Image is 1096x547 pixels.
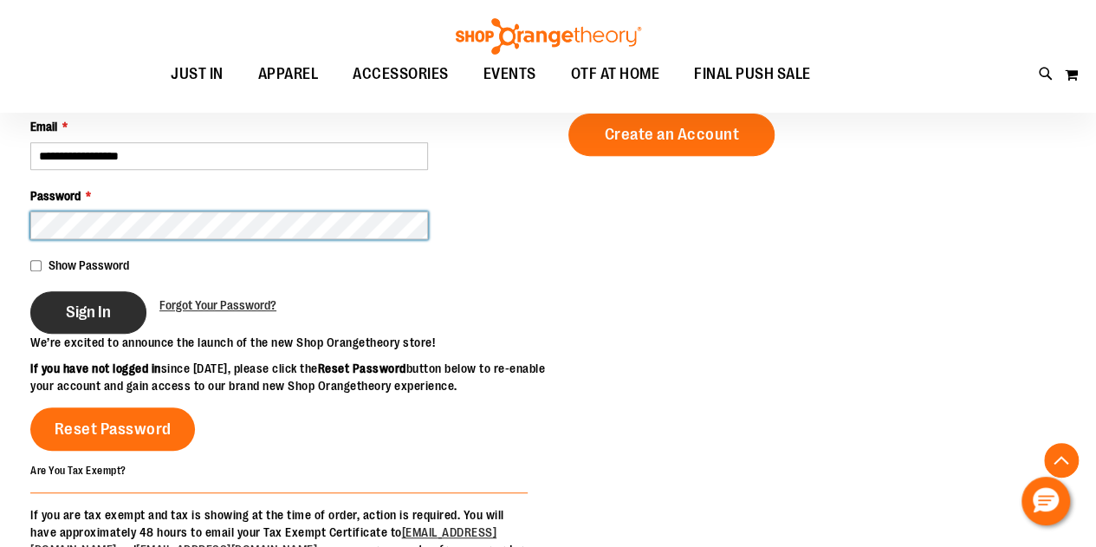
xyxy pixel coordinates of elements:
a: APPAREL [241,55,336,94]
span: Reset Password [55,420,172,439]
span: Show Password [49,258,129,272]
span: APPAREL [258,55,319,94]
a: OTF AT HOME [554,55,678,94]
a: ACCESSORIES [335,55,466,94]
img: Shop Orangetheory [453,18,644,55]
span: EVENTS [483,55,536,94]
span: Email [30,120,57,133]
span: Password [30,189,81,203]
a: Create an Account [568,114,775,156]
p: since [DATE], please click the button below to re-enable your account and gain access to our bran... [30,360,548,394]
span: Create an Account [604,125,739,144]
p: We’re excited to announce the launch of the new Shop Orangetheory store! [30,334,548,351]
button: Hello, have a question? Let’s chat. [1021,477,1070,525]
a: FINAL PUSH SALE [677,55,828,94]
button: Back To Top [1044,443,1079,478]
span: FINAL PUSH SALE [694,55,811,94]
a: Reset Password [30,407,195,451]
span: OTF AT HOME [571,55,660,94]
span: JUST IN [171,55,224,94]
span: Forgot Your Password? [159,298,276,312]
strong: Are You Tax Exempt? [30,465,126,477]
strong: Reset Password [318,361,406,375]
a: Forgot Your Password? [159,296,276,314]
a: EVENTS [466,55,554,94]
span: Sign In [66,303,111,322]
a: JUST IN [153,55,241,94]
strong: If you have not logged in [30,361,161,375]
span: ACCESSORIES [353,55,449,94]
button: Sign In [30,291,146,334]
